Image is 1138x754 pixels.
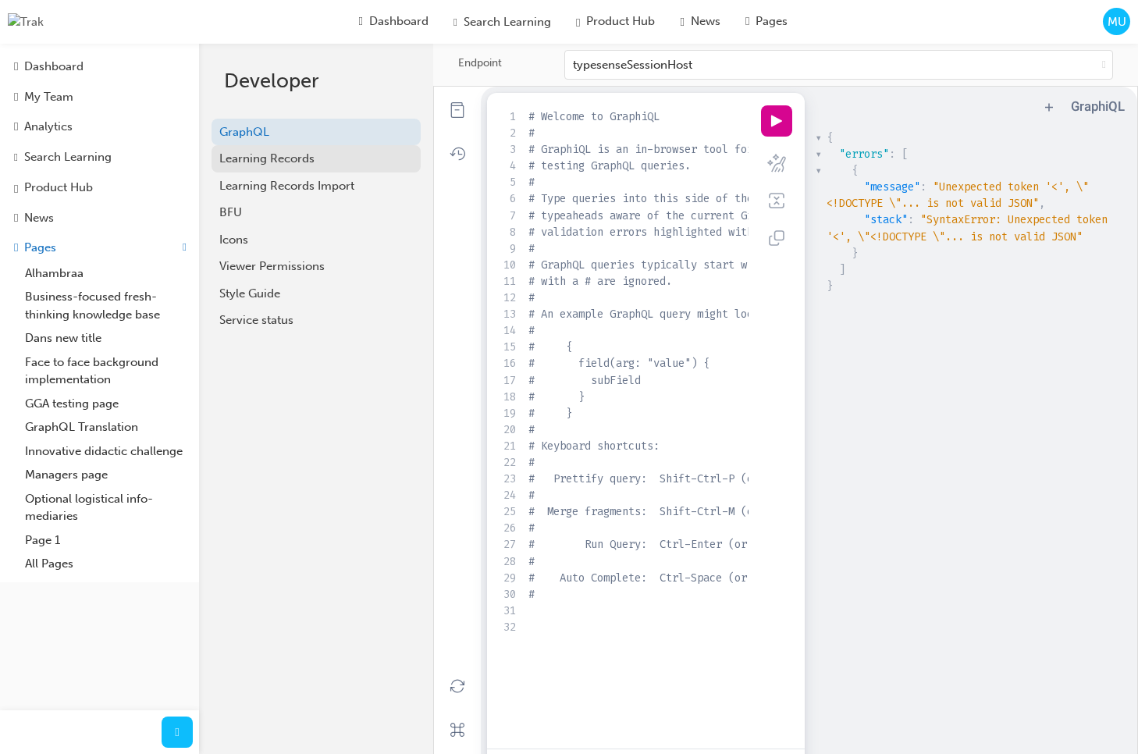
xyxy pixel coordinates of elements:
span: # [528,126,535,140]
div: 27 [500,536,516,553]
span: up-icon [183,239,187,257]
span: "Unexpected token '<', \"<!DOCTYPE \"... is not valid JSON" [827,180,1089,211]
div: 32 [500,619,516,635]
div: My Team [24,88,73,106]
span: # [528,175,535,190]
span: # subField [528,373,641,388]
a: guage-iconDashboard [347,6,441,37]
a: Style Guide [212,280,421,308]
span: # [528,422,535,437]
div: Viewer Permissions [219,258,413,276]
span: Search Learning [464,13,551,31]
div: 1 [500,108,516,125]
div: Product Hub [24,179,93,197]
div: 14 [500,322,516,339]
div: Learning Records [219,150,413,168]
span: # with a # are ignored. [528,274,672,289]
a: car-iconProduct Hub [564,6,667,37]
span: : [920,180,926,194]
a: All Pages [19,552,193,576]
div: 9 [500,240,516,257]
a: Learning Records Import [212,172,421,200]
span: { [827,130,833,145]
button: Merge fragments into query (Shift-Ctrl-M) [761,185,792,216]
span: , [1039,196,1045,211]
div: 15 [500,339,516,355]
span: search-icon [14,150,18,164]
button: Show History [440,137,475,171]
div: Editor Commands [761,105,792,736]
a: Analytics [6,113,193,140]
span: } [852,246,858,261]
a: search-iconSearch Learning [441,6,564,37]
span: news-icon [680,12,684,30]
span: # [528,241,535,256]
span: # } [528,389,585,404]
div: 12 [500,290,516,306]
div: BFU [219,204,413,222]
a: GraphQL [212,119,421,146]
span: # typeaheads aware of the current GraphQL type schema and live syntax and [528,208,984,223]
span: # [528,290,535,305]
a: Viewer Permissions [212,253,421,280]
img: Trak [8,13,44,31]
div: 25 [500,503,516,520]
a: Face to face background implementation [19,350,193,392]
span: # [528,521,535,535]
div: 18 [500,389,516,405]
span: pages-icon [745,12,749,30]
span: Dashboard [369,12,429,30]
span: # Run Query: Ctrl-Enter (or press the play button) [528,537,891,552]
span: { [852,163,858,178]
div: Learning Records Import [219,177,413,195]
div: 5 [500,174,516,190]
div: 11 [500,273,516,290]
div: Pages [24,239,56,257]
div: News [24,209,54,227]
a: Search Learning [6,144,193,172]
span: # [528,488,535,503]
button: Execute query (Ctrl-Enter) [761,105,792,137]
button: Pages [6,234,193,261]
span: prev-icon [175,724,179,742]
div: 19 [500,405,516,421]
span: # [528,554,535,569]
span: # Prettify query: Shift-Ctrl-P (or press the prettify button) [528,471,928,486]
div: 4 [500,158,516,174]
span: # } [528,406,572,421]
button: Prettify query (Shift-Ctrl-P) [761,148,792,179]
span: # GraphiQL is an in-browser tool for writing, validating, and [528,142,909,157]
span: # Merge fragments: Shift-Ctrl-M (or press the merge button) [528,504,909,519]
a: GGA testing page [19,392,193,416]
a: Dashboard [6,53,193,80]
a: Innovative didactic challenge [19,439,193,464]
a: News [6,205,193,232]
span: "message" [864,180,920,194]
div: 16 [500,355,516,372]
div: 10 [500,257,516,273]
div: Analytics [24,118,73,136]
button: Add tab [1040,98,1058,116]
button: MU [1103,8,1130,35]
span: # [528,587,535,602]
span: } [827,279,833,293]
div: 7 [500,208,516,224]
a: GraphiQL [1071,98,1125,114]
span: pages-icon [14,240,18,254]
span: "errors" [839,147,889,162]
div: 31 [500,603,516,619]
div: 2 [500,125,516,141]
span: down-icon [1102,56,1106,74]
span: # { [528,340,572,354]
a: Learning Records [212,145,421,172]
div: 26 [500,520,516,536]
span: MU [1108,13,1126,31]
div: 28 [500,553,516,570]
span: news-icon [14,211,18,225]
span: # Auto Complete: Ctrl-Space (or just start typing) [528,571,866,585]
span: car-icon [14,180,18,194]
span: people-icon [14,90,18,104]
span: : [889,147,895,162]
a: Business-focused fresh-thinking knowledge base [19,285,193,326]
